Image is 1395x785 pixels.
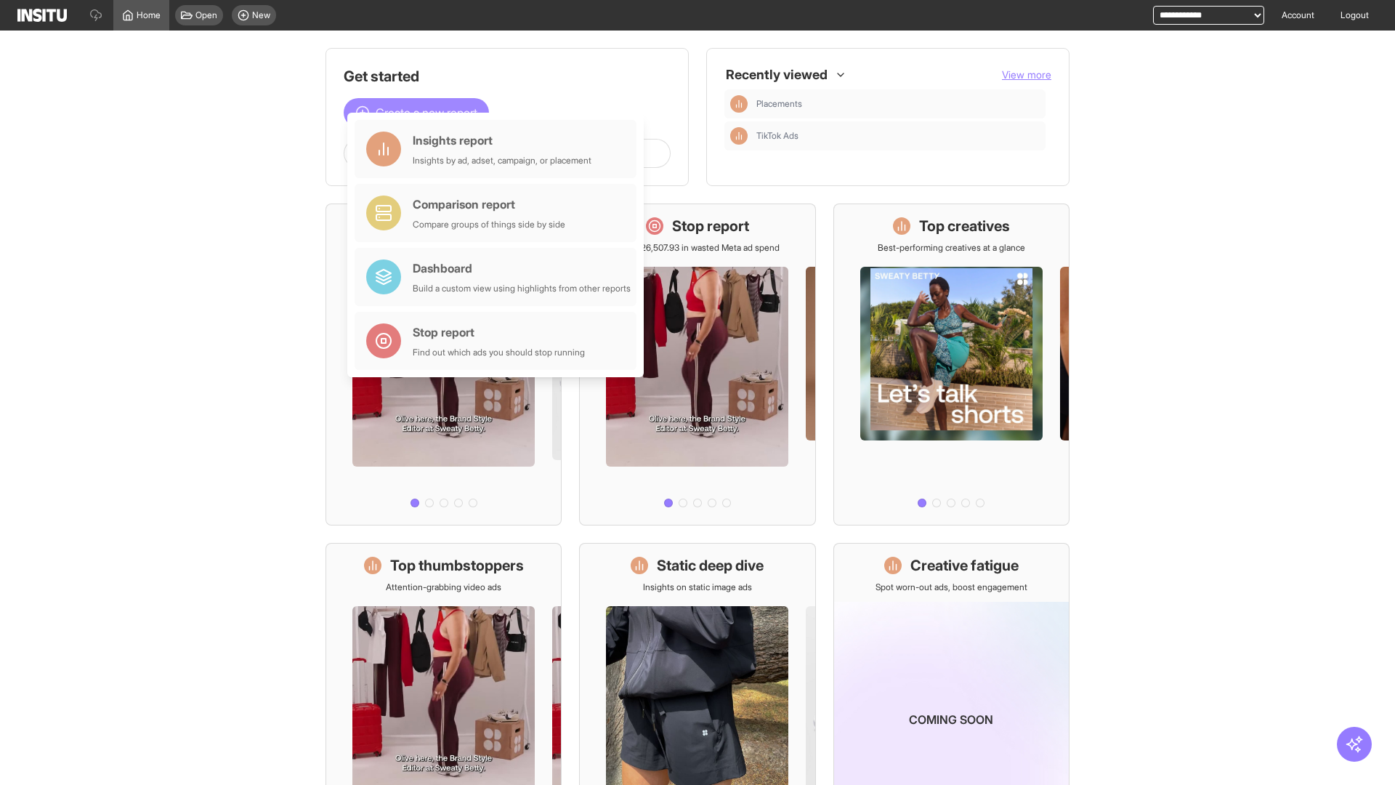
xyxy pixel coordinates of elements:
div: Find out which ads you should stop running [413,347,585,358]
span: New [252,9,270,21]
div: Insights [730,95,748,113]
p: Attention-grabbing video ads [386,581,501,593]
span: Placements [756,98,802,110]
h1: Get started [344,66,671,86]
a: What's live nowSee all active ads instantly [325,204,562,526]
span: View more [1002,68,1051,81]
p: Best-performing creatives at a glance [878,242,1025,254]
div: Dashboard [413,259,631,277]
div: Comparison report [413,196,565,213]
div: Insights by ad, adset, campaign, or placement [413,155,591,166]
button: View more [1002,68,1051,82]
a: Stop reportSave £26,507.93 in wasted Meta ad spend [579,204,815,526]
h1: Top creatives [919,216,1010,236]
h1: Static deep dive [657,555,764,576]
button: Create a new report [344,98,489,127]
span: Placements [756,98,1040,110]
span: Home [137,9,161,21]
div: Stop report [413,323,585,341]
p: Save £26,507.93 in wasted Meta ad spend [615,242,780,254]
h1: Stop report [672,216,749,236]
img: Logo [17,9,67,22]
h1: Top thumbstoppers [390,555,524,576]
span: Open [195,9,217,21]
div: Compare groups of things side by side [413,219,565,230]
span: TikTok Ads [756,130,1040,142]
a: Top creativesBest-performing creatives at a glance [833,204,1069,526]
span: Create a new report [376,104,477,121]
div: Build a custom view using highlights from other reports [413,283,631,294]
span: TikTok Ads [756,130,798,142]
div: Insights [730,127,748,145]
p: Insights on static image ads [643,581,752,593]
div: Insights report [413,132,591,149]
